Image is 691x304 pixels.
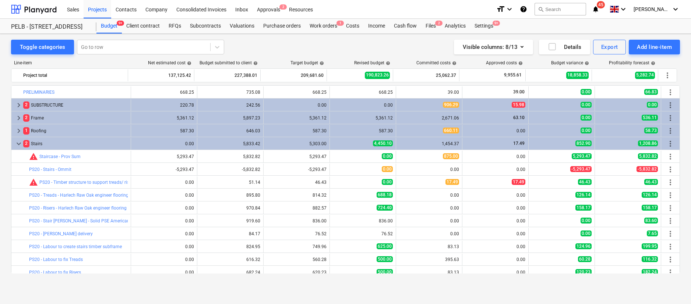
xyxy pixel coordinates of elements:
[134,115,194,121] div: 5,361.12
[535,3,586,15] button: Search
[200,205,260,211] div: 970.84
[200,180,260,185] div: 51.14
[551,60,589,65] div: Budget variance
[421,19,440,33] a: Files2
[575,140,592,146] span: 852.90
[164,19,186,33] a: RFQs
[399,257,459,262] div: 395.63
[581,128,592,133] span: 0.00
[134,193,194,198] div: 0.00
[200,244,260,249] div: 824.95
[342,19,364,33] div: Costs
[666,242,675,251] span: More actions
[421,19,440,33] div: Files
[333,103,393,108] div: 0.00
[23,101,29,108] span: 2
[538,6,544,12] span: search
[29,231,93,236] a: PS20 - [PERSON_NAME] delivery
[593,40,626,54] button: Export
[305,19,342,33] div: Work orders
[134,141,194,146] div: 0.00
[122,19,164,33] a: Client contract
[14,101,23,110] span: keyboard_arrow_right
[29,257,83,262] a: PS20 - Labour to fix Treads
[382,166,393,172] span: 0.00
[583,61,589,65] span: help
[197,69,257,81] div: 227,388.01
[666,88,675,97] span: More actions
[634,6,670,12] span: [PERSON_NAME]
[134,167,194,172] div: -5,293.47
[642,192,658,198] span: 126.14
[200,218,260,223] div: 919.60
[11,23,88,31] div: PELB - [STREET_ADDRESS]
[186,61,191,65] span: help
[637,42,672,52] div: Add line-item
[267,141,327,146] div: 5,303.00
[200,141,260,146] div: 5,833.42
[470,19,498,33] a: Settings9+
[635,72,655,79] span: 5,282.74
[14,114,23,122] span: keyboard_arrow_right
[465,244,525,249] div: 0.00
[638,140,658,146] span: 1,208.86
[134,180,194,185] div: 0.00
[666,126,675,135] span: More actions
[23,140,29,147] span: 2
[377,269,393,275] span: 500.00
[11,40,74,54] button: Toggle categories
[134,128,194,133] div: 587.30
[581,89,592,95] span: 0.00
[305,19,342,33] a: Work orders1
[23,114,29,121] span: 2
[399,115,459,121] div: 2,671.06
[566,72,589,79] span: 18,858.33
[259,19,305,33] a: Purchase orders
[465,205,525,211] div: 0.00
[399,167,459,172] div: 0.00
[200,103,260,108] div: 242.56
[581,230,592,236] span: 0.00
[29,270,81,275] a: PS20 - Labour to fix Risers
[23,125,128,137] div: Roofing
[399,193,459,198] div: 0.00
[399,218,459,223] div: 0.00
[267,167,327,172] div: -5,293.47
[336,21,344,26] span: 1
[23,69,125,81] div: Project total
[578,256,592,262] span: 60.28
[512,102,525,108] span: 15.98
[649,61,655,65] span: help
[647,102,658,108] span: 0.00
[666,229,675,238] span: More actions
[666,217,675,225] span: More actions
[470,19,498,33] div: Settings
[333,231,393,236] div: 76.52
[451,61,456,65] span: help
[333,218,393,223] div: 836.00
[225,19,259,33] a: Valuations
[382,179,393,185] span: 0.00
[11,60,128,65] div: Line-item
[14,126,23,135] span: keyboard_arrow_right
[396,69,456,81] div: 25,062.37
[200,270,260,275] div: 682.24
[443,102,459,108] span: 906.29
[663,71,672,80] span: More actions
[267,193,327,198] div: 814.32
[364,19,389,33] div: Income
[39,180,135,185] a: PS20 - Timber structure to support treads/ risers
[200,60,258,65] div: Budget submitted to client
[644,218,658,223] span: 83.60
[512,179,525,185] span: 17.49
[440,19,470,33] div: Analytics
[517,61,523,65] span: help
[399,205,459,211] div: 0.00
[389,19,421,33] a: Cash flow
[465,218,525,223] div: 0.00
[512,115,525,120] span: 63.10
[267,270,327,275] div: 620.23
[23,112,128,124] div: Frame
